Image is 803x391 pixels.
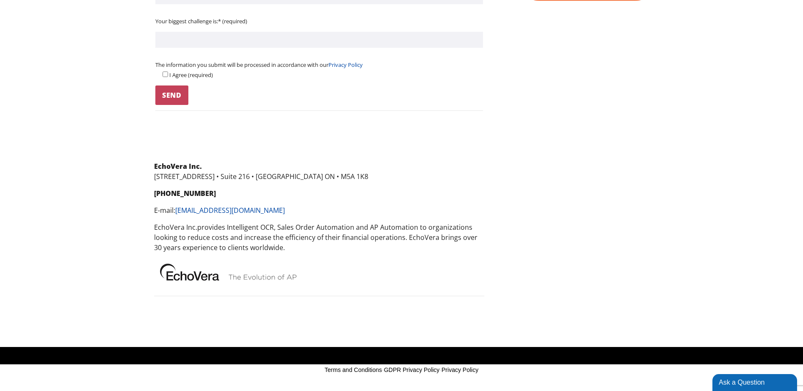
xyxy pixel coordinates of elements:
[175,206,285,215] a: [EMAIL_ADDRESS][DOMAIN_NAME]
[154,223,197,232] b: EchoVera Inc.
[154,222,484,253] p: provides Intelligent OCR, Sales Order Automation and AP Automation to organizations looking to re...
[442,366,478,373] a: Privacy Policy
[384,366,439,373] a: GDPR Privacy Policy
[155,16,483,26] p: Your biggest challenge is:* (required)
[382,366,384,373] span: -
[439,366,442,373] span: -
[328,61,363,69] a: Privacy Policy
[155,85,188,105] input: Send
[154,162,202,171] strong: EchoVera Inc.
[325,366,382,373] a: Terms and Conditions
[154,161,484,182] p: [STREET_ADDRESS] • Suite 216 • [GEOGRAPHIC_DATA] ON • M5A 1K8
[154,189,216,198] strong: [PHONE_NUMBER]
[154,205,484,215] p: E-mail:
[712,372,799,391] iframe: chat widget
[155,60,483,80] p: The information you submit will be processed in accordance with our I Agree (required)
